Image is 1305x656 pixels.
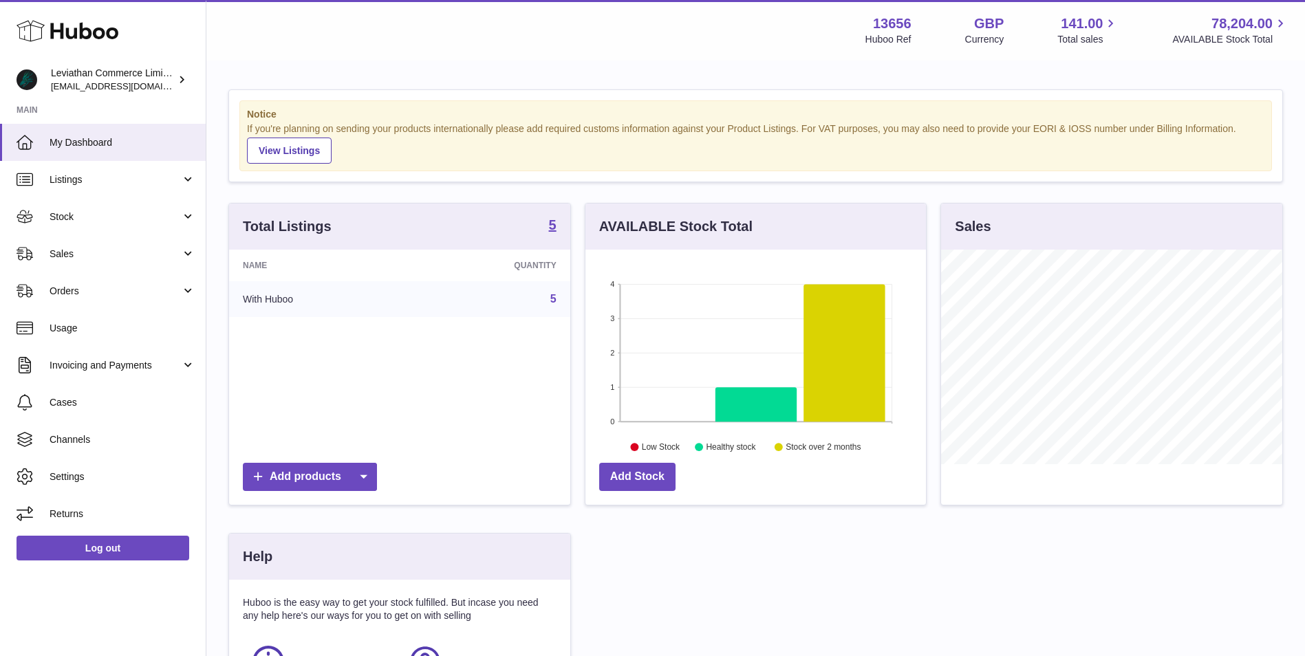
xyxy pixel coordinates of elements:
[610,349,614,357] text: 2
[51,67,175,93] div: Leviathan Commerce Limited
[642,442,680,452] text: Low Stock
[1057,33,1119,46] span: Total sales
[409,250,570,281] th: Quantity
[610,417,614,426] text: 0
[50,507,195,521] span: Returns
[243,463,377,491] a: Add products
[706,442,756,452] text: Healthy stock
[50,322,195,335] span: Usage
[50,210,181,223] span: Stock
[247,138,332,164] a: View Listings
[50,173,181,186] span: Listings
[17,69,37,90] img: internalAdmin-13656@internal.huboo.com
[51,80,202,91] span: [EMAIL_ADDRESS][DOMAIN_NAME]
[974,14,1004,33] strong: GBP
[50,285,181,298] span: Orders
[873,14,912,33] strong: 13656
[247,122,1264,164] div: If you're planning on sending your products internationally please add required customs informati...
[1061,14,1103,33] span: 141.00
[549,218,557,234] a: 5
[610,280,614,288] text: 4
[550,293,557,305] a: 5
[610,383,614,391] text: 1
[786,442,861,452] text: Stock over 2 months
[549,218,557,232] strong: 5
[1172,33,1288,46] span: AVAILABLE Stock Total
[50,136,195,149] span: My Dashboard
[610,314,614,322] text: 3
[229,281,409,317] td: With Huboo
[243,596,557,622] p: Huboo is the easy way to get your stock fulfilled. But incase you need any help here's our ways f...
[1057,14,1119,46] a: 141.00 Total sales
[247,108,1264,121] strong: Notice
[599,217,753,236] h3: AVAILABLE Stock Total
[1211,14,1273,33] span: 78,204.00
[955,217,991,236] h3: Sales
[17,536,189,560] a: Log out
[243,217,332,236] h3: Total Listings
[599,463,676,491] a: Add Stock
[50,359,181,372] span: Invoicing and Payments
[965,33,1004,46] div: Currency
[865,33,912,46] div: Huboo Ref
[243,547,272,566] h3: Help
[50,396,195,409] span: Cases
[50,248,181,261] span: Sales
[50,433,195,446] span: Channels
[50,470,195,483] span: Settings
[1172,14,1288,46] a: 78,204.00 AVAILABLE Stock Total
[229,250,409,281] th: Name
